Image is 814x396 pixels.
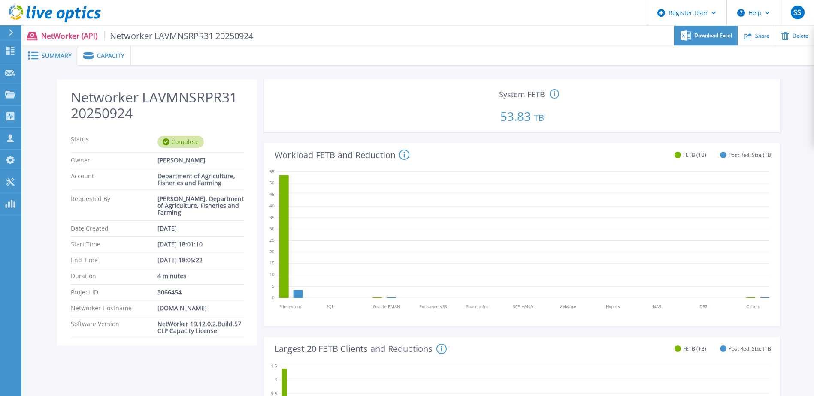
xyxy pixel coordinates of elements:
[466,303,488,309] tspan: Sharepoint
[683,152,706,158] span: FETB (TB)
[157,157,244,164] div: [PERSON_NAME]
[729,345,773,352] span: Post Red. Size (TB)
[269,180,275,186] text: 50
[268,100,776,129] p: 53.83
[419,303,447,309] tspan: Exchange VSS
[71,90,244,121] h2: Networker LAVMNSRPR31 20250924
[157,321,244,334] div: NetWorker 19.12.0.2.Build.57 CLP Capacity License
[269,237,275,243] text: 25
[157,241,244,248] div: [DATE] 18:01:10
[157,173,244,186] div: Department of Agriculture, Fisheries and Farming
[606,303,620,309] tspan: HyperV
[729,152,773,158] span: Post Red. Size (TB)
[279,303,301,309] tspan: Filesystem
[41,31,254,41] p: NetWorker (API)
[275,376,277,382] text: 4
[157,225,244,232] div: [DATE]
[560,303,576,309] tspan: VMware
[269,203,275,209] text: 40
[269,192,275,198] text: 45
[42,53,72,59] span: Summary
[271,362,277,368] text: 4.5
[157,136,204,148] div: Complete
[269,249,275,255] text: 20
[269,226,275,232] text: 30
[793,33,808,39] span: Delete
[272,283,275,289] text: 5
[71,195,157,216] p: Requested By
[71,305,157,312] p: Networker Hostname
[275,150,409,160] h4: Workload FETB and Reduction
[683,345,706,352] span: FETB (TB)
[326,303,334,309] tspan: SQL
[499,90,545,98] span: System FETB
[97,53,124,59] span: Capacity
[71,241,157,248] p: Start Time
[755,33,769,39] span: Share
[653,303,661,309] tspan: NAS
[694,33,732,38] span: Download Excel
[269,214,275,220] text: 35
[275,344,447,354] h4: Largest 20 FETB Clients and Reductions
[269,260,275,266] text: 15
[157,257,244,264] div: [DATE] 18:05:22
[157,195,244,216] div: [PERSON_NAME], Department of Agriculture, Fisheries and Farming
[71,173,157,186] p: Account
[71,273,157,279] p: Duration
[793,9,801,16] span: SS
[157,305,244,312] div: [DOMAIN_NAME]
[373,303,400,309] tspan: Oracle RMAN
[71,225,157,232] p: Date Created
[746,303,760,309] tspan: Others
[269,272,275,278] text: 10
[71,289,157,296] p: Project ID
[71,257,157,264] p: End Time
[534,112,544,123] span: TB
[269,168,275,174] text: 55
[157,289,244,296] div: 3066454
[699,303,708,309] tspan: DB2
[157,273,244,279] div: 4 minutes
[71,136,157,148] p: Status
[513,303,533,309] tspan: SAP HANA
[71,321,157,334] p: Software Version
[71,157,157,164] p: Owner
[104,31,254,41] span: Networker LAVMNSRPR31 20250924
[272,294,275,300] text: 0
